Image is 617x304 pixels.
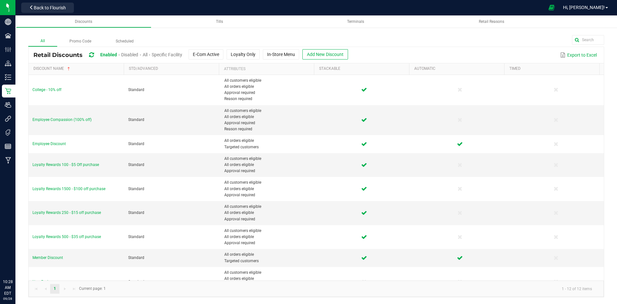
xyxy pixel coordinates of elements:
span: All orders eligible [224,162,312,168]
kendo-pager: Current page: 1 [29,281,604,297]
inline-svg: Facilities [5,32,11,39]
th: Attributes [219,63,314,75]
span: Specific Facility [152,52,182,57]
div: Retail Discounts [33,49,353,61]
button: Export to Excel [559,50,598,60]
inline-svg: Retail [5,88,11,94]
a: Page 1 [50,284,59,294]
label: Promo Code [57,36,103,46]
span: Open Ecommerce Menu [544,1,559,14]
inline-svg: Tags [5,129,11,136]
span: Loyalty Rewards 1500 - $100 off purchase [32,187,105,191]
span: All orders eligible [224,138,312,144]
span: Back to Flourish [34,5,66,10]
span: Disabled [121,52,138,57]
span: All customers eligible [224,156,312,162]
label: Scheduled [103,36,146,46]
span: All orders eligible [224,234,312,240]
span: All customers eligible [224,270,312,276]
label: All [28,36,57,47]
span: New Patient [32,280,54,284]
inline-svg: Users [5,102,11,108]
span: All customers eligible [224,228,312,234]
span: Reason required [224,96,312,102]
span: Loyalty Rewards 100 - $5 Off purchase [32,162,99,167]
span: Member Discount [32,255,63,260]
span: Approval required [224,168,312,174]
a: StackableSortable [319,66,407,71]
input: Search [572,35,604,45]
span: All customers eligible [224,180,312,186]
inline-svg: Reports [5,143,11,150]
span: Approval required [224,90,312,96]
span: Standard [128,162,144,167]
span: Employee Compassion (100% off) [32,117,92,122]
a: Std/AdvancedSortable [129,66,216,71]
span: All customers eligible [224,78,312,84]
span: All orders eligible [224,114,312,120]
a: AutomaticSortable [414,66,502,71]
span: Discounts [75,19,92,24]
span: Retail Reasons [479,19,504,24]
span: Targeted customers [224,144,312,150]
span: All orders eligible [224,276,312,282]
span: All orders eligible [224,84,312,90]
span: Approval required [224,120,312,126]
span: Enabled [100,52,117,57]
inline-svg: Manufacturing [5,157,11,163]
span: All orders eligible [224,186,312,192]
span: All [143,52,148,57]
span: Sortable [66,66,71,71]
p: 09/28 [3,296,13,301]
inline-svg: Integrations [5,115,11,122]
span: Standard [128,142,144,146]
span: Hi, [PERSON_NAME]! [563,5,605,10]
span: Employee Discount [32,142,66,146]
span: Standard [128,280,144,284]
span: Reason required [224,126,312,132]
a: Discount NameSortable [33,66,121,71]
span: Targeted customers [224,258,312,264]
span: Loyalty Rewards 250 - $15 off purchase [32,210,101,215]
inline-svg: Inventory [5,74,11,80]
span: All orders eligible [224,252,312,258]
span: Approval required [224,240,312,246]
span: All customers eligible [224,204,312,210]
inline-svg: Distribution [5,60,11,67]
inline-svg: Company [5,19,11,25]
span: Standard [128,255,144,260]
span: All customers eligible [224,108,312,114]
span: Tills [216,19,223,24]
span: Standard [128,88,144,92]
span: Standard [128,210,144,215]
span: Standard [128,235,144,239]
kendo-pager-info: 1 - 12 of 12 items [110,283,597,294]
button: Back to Flourish [21,3,74,13]
span: College - 10% off [32,88,61,92]
span: Approval required [224,192,312,198]
inline-svg: Configuration [5,46,11,53]
iframe: Resource center [6,253,26,272]
button: Add New Discount [302,49,348,60]
span: Add New Discount [307,52,344,57]
span: Approval required [224,216,312,222]
p: 10:28 AM EDT [3,279,13,296]
button: In-Store Menu [263,49,299,60]
span: Standard [128,187,144,191]
button: E-Com Active [189,49,223,60]
span: Terminals [347,19,364,24]
a: TimedSortable [509,66,597,71]
button: Loyalty Only [227,49,260,60]
span: All orders eligible [224,210,312,216]
span: Loyalty Rewards 500 - $35 off purchase [32,235,101,239]
span: Standard [128,117,144,122]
